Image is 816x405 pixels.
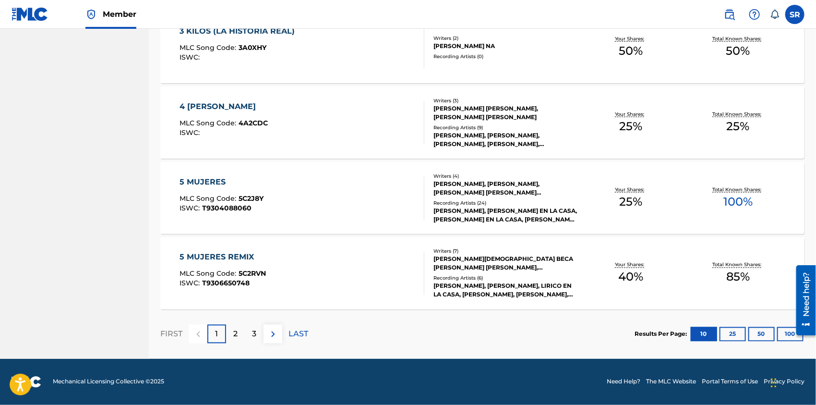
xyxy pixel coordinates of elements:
[720,5,739,24] a: Public Search
[180,119,239,127] span: MLC Song Code :
[160,86,804,159] a: 4 [PERSON_NAME]MLC Song Code:4A2CDCISWC:Writers (3)[PERSON_NAME] [PERSON_NAME], [PERSON_NAME] [PE...
[103,9,136,20] span: Member
[180,204,202,212] span: ISWC :
[239,270,266,278] span: 5C2RVN
[433,53,577,60] div: Recording Artists ( 0 )
[723,193,753,210] span: 100 %
[619,42,643,60] span: 50 %
[160,237,804,309] a: 5 MUJERES REMIXMLC Song Code:5C2RVNISWC:T9306650748Writers (7)[PERSON_NAME][DEMOGRAPHIC_DATA] BEC...
[233,329,238,340] p: 2
[160,162,804,234] a: 5 MUJERESMLC Song Code:5C2J8YISWC:T9304088060Writers (4)[PERSON_NAME], [PERSON_NAME], [PERSON_NAM...
[615,186,647,193] p: Your Shares:
[777,327,804,342] button: 100
[646,378,696,386] a: The MLC Website
[85,9,97,20] img: Top Rightsholder
[433,275,577,282] div: Recording Artists ( 6 )
[160,329,182,340] p: FIRST
[180,194,239,203] span: MLC Song Code :
[712,261,764,269] p: Total Known Shares:
[789,262,816,339] iframe: Resource Center
[607,378,640,386] a: Need Help?
[691,327,717,342] button: 10
[433,282,577,299] div: [PERSON_NAME], [PERSON_NAME], LIRICO EN LA CASA, [PERSON_NAME], [PERSON_NAME], [PERSON_NAME] EN L...
[433,124,577,131] div: Recording Artists ( 9 )
[745,5,764,24] div: Help
[748,327,775,342] button: 50
[433,207,577,224] div: [PERSON_NAME], [PERSON_NAME] EN LA CASA, [PERSON_NAME] EN LA CASA, [PERSON_NAME], [PERSON_NAME], ...
[720,327,746,342] button: 25
[726,42,750,60] span: 50 %
[180,128,202,137] span: ISWC :
[727,118,750,135] span: 25 %
[239,43,266,52] span: 3A0XHY
[433,199,577,207] div: Recording Artists ( 24 )
[433,104,577,122] div: [PERSON_NAME] [PERSON_NAME], [PERSON_NAME] [PERSON_NAME]
[771,368,777,397] div: Arrastrar
[53,378,164,386] span: Mechanical Licensing Collective © 2025
[770,10,780,19] div: Notifications
[180,270,239,278] span: MLC Song Code :
[433,248,577,255] div: Writers ( 7 )
[433,97,577,104] div: Writers ( 3 )
[433,172,577,180] div: Writers ( 4 )
[216,329,218,340] p: 1
[749,9,760,20] img: help
[619,118,642,135] span: 25 %
[635,330,689,339] p: Results Per Page:
[239,194,264,203] span: 5C2J8Y
[12,7,48,21] img: MLC Logo
[768,359,816,405] div: Widget de chat
[724,9,735,20] img: search
[768,359,816,405] iframe: Chat Widget
[180,25,300,37] div: 3 KILOS (LA HISTORIA REAL)
[619,193,642,210] span: 25 %
[202,204,252,212] span: T9304088060
[433,35,577,42] div: Writers ( 2 )
[433,255,577,272] div: [PERSON_NAME][DEMOGRAPHIC_DATA] BECA [PERSON_NAME] [PERSON_NAME], [PERSON_NAME] [PERSON_NAME] [PE...
[433,131,577,148] div: [PERSON_NAME], [PERSON_NAME], [PERSON_NAME], [PERSON_NAME], [PERSON_NAME]
[615,261,647,269] p: Your Shares:
[12,376,41,388] img: logo
[615,35,647,42] p: Your Shares:
[180,176,264,188] div: 5 MUJERES
[712,186,764,193] p: Total Known Shares:
[252,329,256,340] p: 3
[726,269,750,286] span: 85 %
[785,5,804,24] div: User Menu
[160,11,804,83] a: 3 KILOS (LA HISTORIA REAL)MLC Song Code:3A0XHYISWC:Writers (2)[PERSON_NAME] NARecording Artists (...
[764,378,804,386] a: Privacy Policy
[712,35,764,42] p: Total Known Shares:
[180,252,266,263] div: 5 MUJERES REMIX
[239,119,268,127] span: 4A2CDC
[702,378,758,386] a: Portal Terms of Use
[618,269,643,286] span: 40 %
[180,53,202,61] span: ISWC :
[180,43,239,52] span: MLC Song Code :
[288,329,308,340] p: LAST
[433,42,577,50] div: [PERSON_NAME] NA
[180,101,268,112] div: 4 [PERSON_NAME]
[433,180,577,197] div: [PERSON_NAME], [PERSON_NAME], [PERSON_NAME] [PERSON_NAME] [PERSON_NAME]
[180,279,202,288] span: ISWC :
[712,110,764,118] p: Total Known Shares:
[267,329,279,340] img: right
[202,279,250,288] span: T9306650748
[615,110,647,118] p: Your Shares:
